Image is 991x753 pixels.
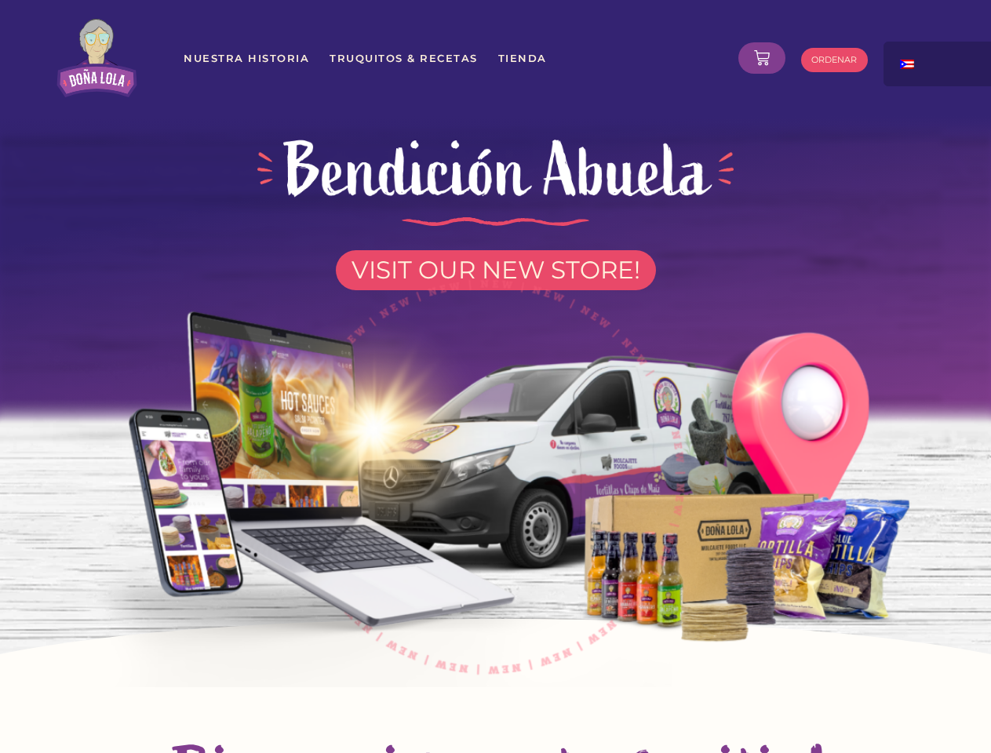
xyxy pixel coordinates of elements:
[801,48,868,72] a: ORDENAR
[329,44,479,72] a: Truquitos & Recetas
[402,217,590,227] img: divider
[811,56,857,64] span: ORDENAR
[497,44,548,72] a: Tienda
[900,60,914,69] img: Spanish
[183,44,727,72] nav: Menu
[183,44,310,72] a: Nuestra Historia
